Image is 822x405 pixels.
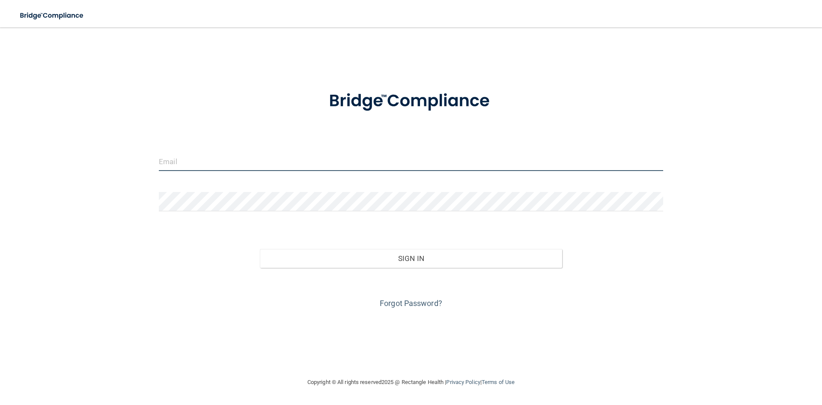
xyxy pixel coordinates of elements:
[446,379,480,385] a: Privacy Policy
[311,79,511,123] img: bridge_compliance_login_screen.278c3ca4.svg
[255,369,567,396] div: Copyright © All rights reserved 2025 @ Rectangle Health | |
[482,379,515,385] a: Terms of Use
[13,7,92,24] img: bridge_compliance_login_screen.278c3ca4.svg
[159,152,663,171] input: Email
[380,299,442,308] a: Forgot Password?
[260,249,563,268] button: Sign In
